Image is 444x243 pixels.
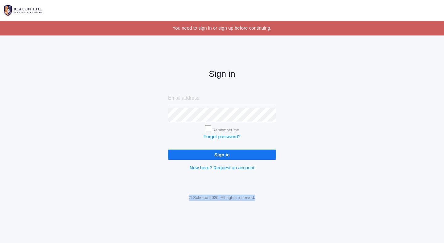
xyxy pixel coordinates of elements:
label: Remember me [212,128,239,132]
input: Sign in [168,150,276,160]
input: Email address [168,91,276,105]
a: Forgot password? [203,134,240,139]
a: New here? Request an account [190,165,254,170]
h2: Sign in [168,69,276,79]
